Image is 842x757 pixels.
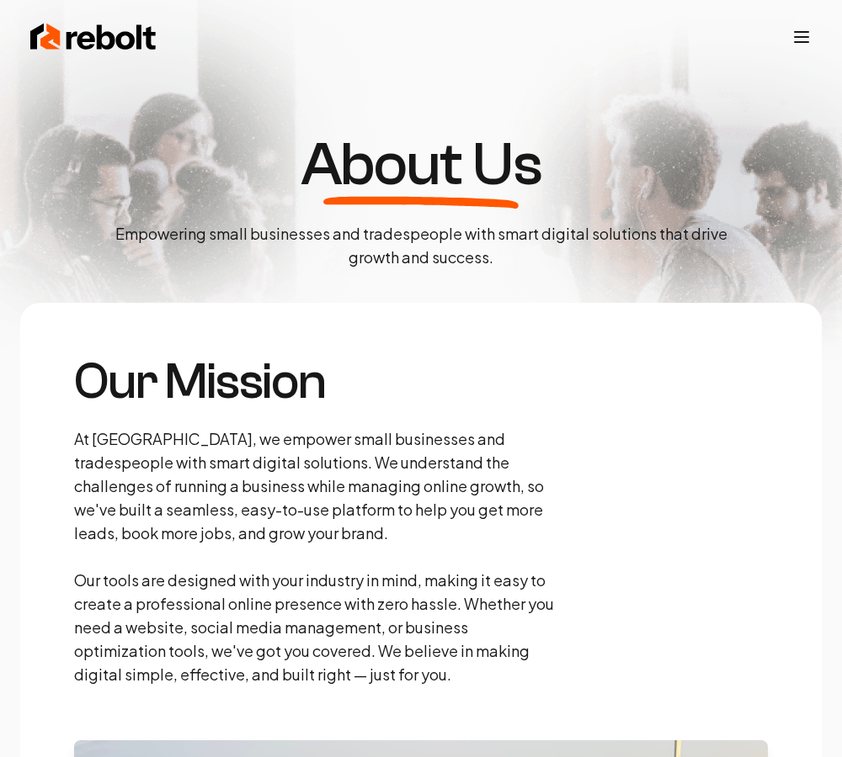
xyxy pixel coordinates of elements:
[301,135,541,195] h1: About Us
[74,357,559,407] h3: Our Mission
[74,427,559,686] p: At [GEOGRAPHIC_DATA], we empower small businesses and tradespeople with smart digital solutions. ...
[30,20,157,54] img: Rebolt Logo
[101,222,741,269] p: Empowering small businesses and tradespeople with smart digital solutions that drive growth and s...
[791,27,812,47] button: Toggle mobile menu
